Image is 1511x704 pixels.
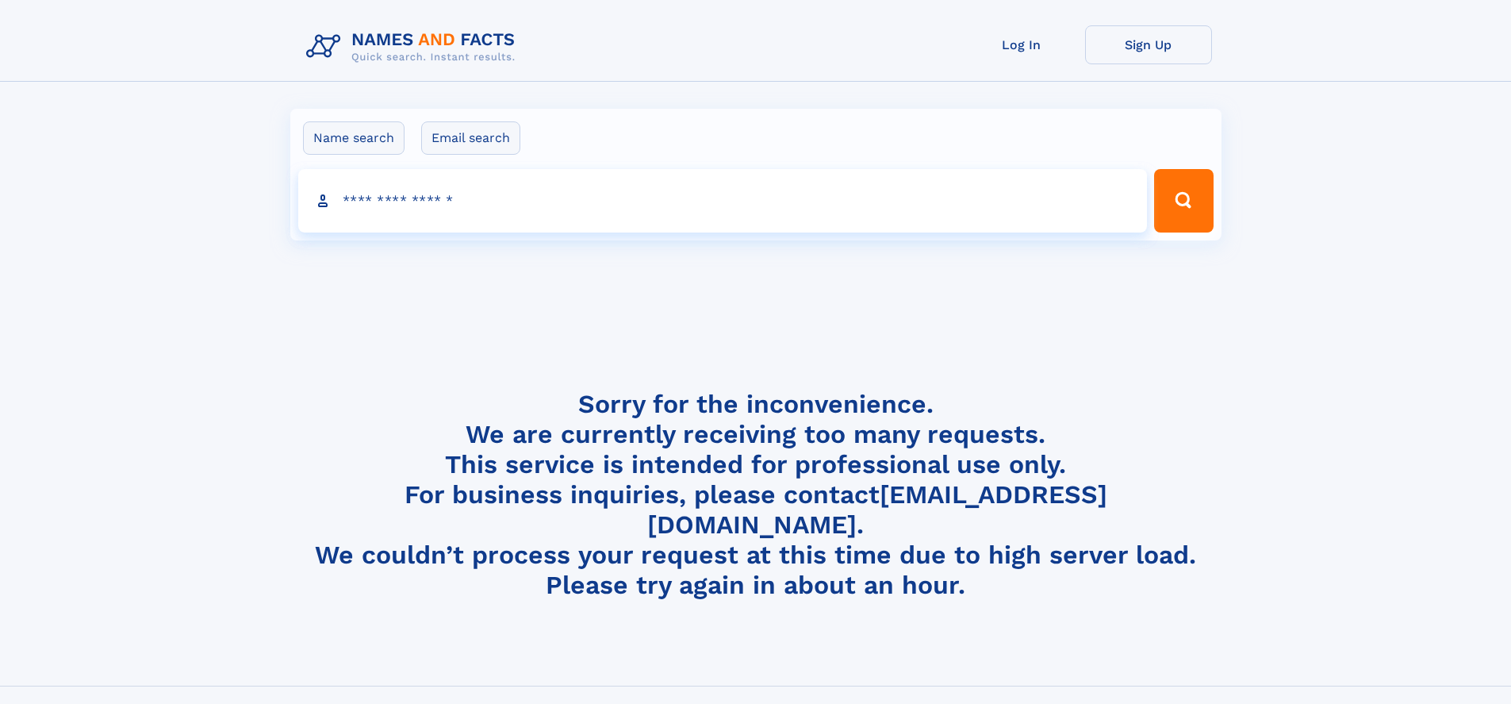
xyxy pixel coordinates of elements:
[1085,25,1212,64] a: Sign Up
[300,25,528,68] img: Logo Names and Facts
[1154,169,1213,233] button: Search Button
[300,389,1212,601] h4: Sorry for the inconvenience. We are currently receiving too many requests. This service is intend...
[303,121,405,155] label: Name search
[298,169,1148,233] input: search input
[421,121,520,155] label: Email search
[958,25,1085,64] a: Log In
[647,479,1107,540] a: [EMAIL_ADDRESS][DOMAIN_NAME]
